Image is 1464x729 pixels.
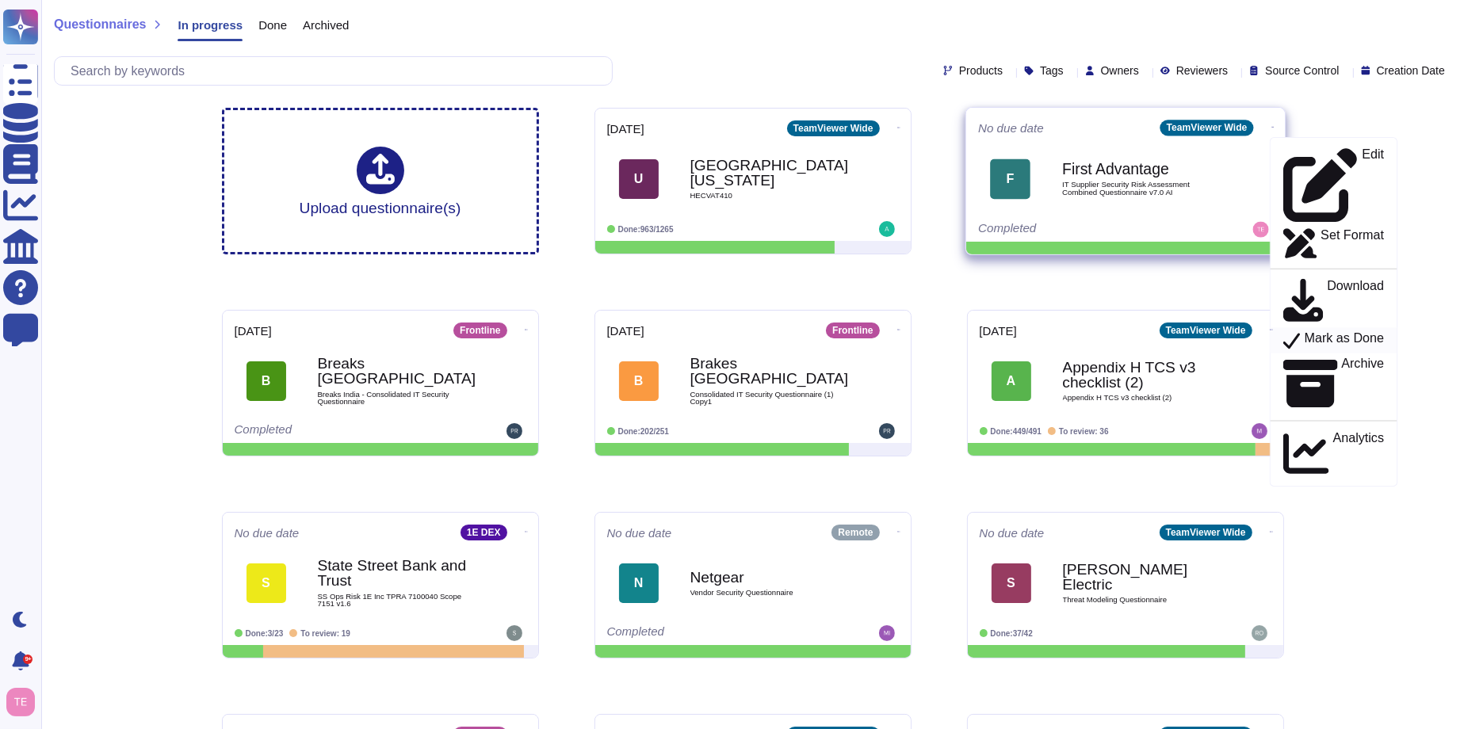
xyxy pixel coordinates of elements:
b: Brakes [GEOGRAPHIC_DATA] [690,356,849,386]
div: TeamViewer Wide [1160,525,1252,540]
span: Creation Date [1377,65,1445,76]
b: [GEOGRAPHIC_DATA][US_STATE] [690,158,849,188]
p: Mark as Done [1304,331,1384,350]
b: [PERSON_NAME] Electric [1063,562,1221,592]
p: Archive [1341,357,1384,410]
span: IT Supplier Security Risk Assessment Combined Questionnaire v7.0 AI [1062,181,1222,196]
img: user [1252,423,1267,439]
span: To review: 19 [300,629,350,638]
div: Remote [831,525,879,540]
a: Edit [1270,144,1397,225]
span: In progress [178,19,243,31]
b: First Advantage [1062,162,1222,177]
span: [DATE] [607,123,644,135]
b: Netgear [690,570,849,585]
a: Archive [1270,353,1397,414]
span: Done: 963/1265 [618,225,674,234]
img: user [1252,625,1267,641]
span: Products [959,65,1003,76]
div: 9+ [23,655,32,664]
span: Done: 202/251 [618,427,670,436]
img: user [506,625,522,641]
p: Analytics [1332,431,1384,476]
p: Set Format [1321,230,1384,259]
span: Consolidated IT Security Questionnaire (1) Copy1 [690,391,849,406]
div: TeamViewer Wide [1160,120,1253,135]
a: Set Format [1270,226,1397,262]
div: N [619,563,659,603]
div: Completed [607,625,801,641]
span: To review: 36 [1059,427,1109,436]
span: Appendix H TCS v3 checklist (2) [1063,394,1221,402]
div: Upload questionnaire(s) [300,147,461,216]
img: user [506,423,522,439]
div: 1E DEX [461,525,507,540]
span: Archived [303,19,349,31]
div: U [619,159,659,199]
a: Mark as Done [1270,327,1397,353]
div: S [247,563,286,603]
div: TeamViewer Wide [1160,323,1252,338]
span: [DATE] [235,325,272,337]
img: user [1252,222,1268,238]
span: Done [258,19,287,31]
img: user [6,688,35,716]
span: [DATE] [607,325,644,337]
div: B [247,361,286,401]
span: Source Control [1265,65,1339,76]
div: B [619,361,659,401]
span: Done: 3/23 [246,629,284,638]
div: Frontline [826,323,879,338]
span: HECVAT410 [690,192,849,200]
b: Appendix H TCS v3 checklist (2) [1063,360,1221,390]
button: user [3,685,46,719]
span: No due date [235,527,300,539]
span: No due date [980,527,1045,539]
div: Completed [978,222,1175,238]
img: user [879,221,895,237]
span: Breaks India - Consolidated IT Security Questionnaire [318,391,476,406]
a: Download [1270,275,1397,327]
span: Vendor Security Questionnaire [690,589,849,597]
span: Questionnaires [54,18,146,31]
span: Threat Modeling Questionnaire [1063,596,1221,604]
p: Edit [1362,148,1384,222]
span: [DATE] [980,325,1017,337]
input: Search by keywords [63,57,612,85]
div: A [992,361,1031,401]
div: Frontline [453,323,506,338]
b: Breaks [GEOGRAPHIC_DATA] [318,356,476,386]
span: No due date [978,122,1044,134]
div: Completed [235,423,429,439]
div: F [990,158,1030,199]
p: Download [1327,279,1384,324]
span: SS Ops Risk 1E Inc TPRA 7100040 Scope 7151 v1.6 [318,593,476,608]
span: Reviewers [1176,65,1228,76]
a: Analytics [1270,427,1397,479]
span: Owners [1101,65,1139,76]
span: Tags [1040,65,1064,76]
span: Done: 37/42 [991,629,1033,638]
img: user [879,423,895,439]
span: No due date [607,527,672,539]
span: Done: 449/491 [991,427,1042,436]
div: S [992,563,1031,603]
b: State Street Bank and Trust [318,558,476,588]
img: user [879,625,895,641]
div: TeamViewer Wide [787,120,880,136]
